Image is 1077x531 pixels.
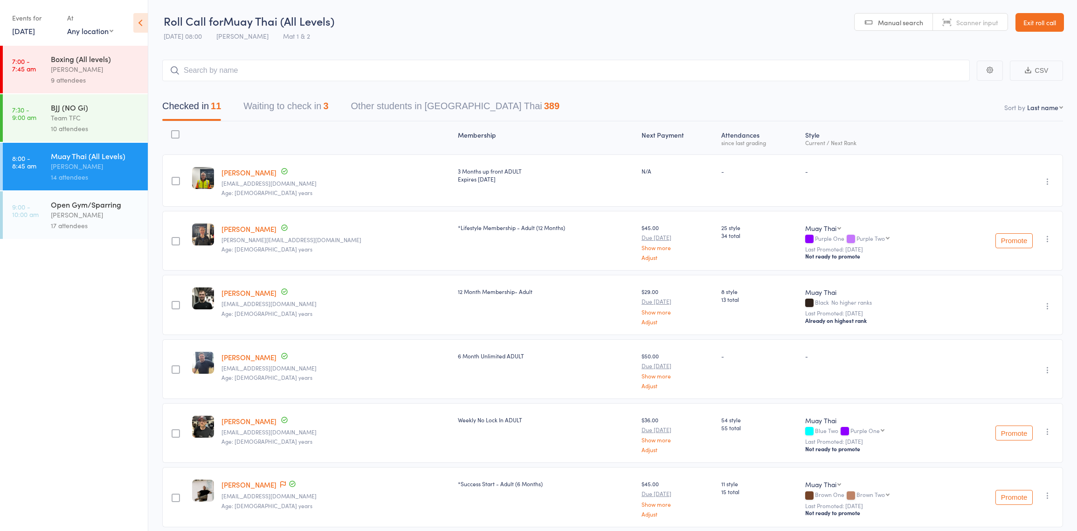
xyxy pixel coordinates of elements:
[12,203,39,218] time: 9:00 - 10:00 am
[721,287,798,295] span: 8 style
[544,101,559,111] div: 389
[642,319,714,325] a: Adjust
[192,224,214,245] img: image1688166186.png
[221,437,312,445] span: Age: [DEMOGRAPHIC_DATA] years
[51,151,140,161] div: Muay Thai (All Levels)
[642,426,714,433] small: Due [DATE]
[642,480,714,517] div: $45.00
[458,167,634,183] div: 3 Months up front ADULT
[642,352,714,389] div: $50.00
[283,31,310,41] span: Mat 1 & 2
[805,235,945,243] div: Purple One
[642,254,714,260] a: Adjust
[642,245,714,251] a: Show more
[243,96,328,121] button: Waiting to check in3
[192,167,214,189] img: image1754337479.png
[805,310,945,316] small: Last Promoted: [DATE]
[995,233,1033,248] button: Promote
[856,491,885,497] div: Brown Two
[721,167,798,175] div: -
[805,167,945,175] div: -
[192,480,214,502] img: image1702007975.png
[805,445,945,453] div: Not ready to promote
[51,199,140,210] div: Open Gym/Sparring
[51,64,140,75] div: [PERSON_NAME]
[162,60,970,81] input: Search by name
[3,143,148,190] a: 8:00 -8:45 amMuay Thai (All Levels)[PERSON_NAME]14 attendees
[1010,61,1063,81] button: CSV
[221,416,276,426] a: [PERSON_NAME]
[3,46,148,93] a: 7:00 -7:45 amBoxing (All levels)[PERSON_NAME]9 attendees
[3,94,148,142] a: 7:30 -9:00 amBJJ (NO Gi)Team TFC10 attendees
[458,175,634,183] div: Expires [DATE]
[221,224,276,234] a: [PERSON_NAME]
[642,363,714,369] small: Due [DATE]
[805,299,945,307] div: Black
[721,231,798,239] span: 34 total
[805,416,945,425] div: Muay Thai
[642,373,714,379] a: Show more
[12,154,36,169] time: 8:00 - 8:45 am
[164,31,202,41] span: [DATE] 08:00
[642,416,714,453] div: $36.00
[221,237,450,243] small: renee@humanpe.com.au
[51,54,140,64] div: Boxing (All levels)
[1015,13,1064,32] a: Exit roll call
[51,75,140,85] div: 9 attendees
[805,352,945,360] div: -
[458,224,634,231] div: *Lifestyle Membership - Adult (12 Months)
[221,168,276,177] a: [PERSON_NAME]
[221,429,450,435] small: beaujitzu@gmail.com
[458,287,634,295] div: 12 Month Membership- Adult
[221,180,450,187] small: pistolpc123@outlook.com
[221,300,450,307] small: samdaley2011@hotmail.com
[956,18,998,27] span: Scanner input
[805,491,945,499] div: Brown One
[221,365,450,371] small: Thegibfather@gmail.com
[1027,103,1058,112] div: Last name
[221,309,312,317] span: Age: [DEMOGRAPHIC_DATA] years
[221,189,312,196] span: Age: [DEMOGRAPHIC_DATA] years
[458,352,634,360] div: 6 Month Unlimited ADULT
[801,126,949,150] div: Style
[642,437,714,443] a: Show more
[805,438,945,445] small: Last Promoted: [DATE]
[718,126,801,150] div: Atten­dances
[642,287,714,324] div: $29.00
[211,101,221,111] div: 11
[805,503,945,509] small: Last Promoted: [DATE]
[831,298,872,306] span: No higher ranks
[221,288,276,298] a: [PERSON_NAME]
[221,480,276,489] a: [PERSON_NAME]
[1004,103,1025,112] label: Sort by
[51,220,140,231] div: 17 attendees
[12,106,36,121] time: 7:30 - 9:00 am
[458,480,634,488] div: *Success Start - Adult (6 Months)
[223,13,334,28] span: Muay Thai (All Levels)
[805,317,945,324] div: Already on highest rank
[51,102,140,112] div: BJJ (NO Gi)
[164,13,223,28] span: Roll Call for
[805,140,945,146] div: Current / Next Rank
[721,224,798,231] span: 25 style
[721,295,798,303] span: 13 total
[721,416,798,424] span: 54 style
[642,511,714,517] a: Adjust
[856,235,885,241] div: Purple Two
[216,31,269,41] span: [PERSON_NAME]
[805,509,945,517] div: Not ready to promote
[192,287,214,309] img: image1562660918.png
[642,447,714,453] a: Adjust
[805,246,945,252] small: Last Promoted: [DATE]
[51,112,140,123] div: Team TFC
[805,287,945,297] div: Muay Thai
[642,234,714,241] small: Due [DATE]
[642,309,714,315] a: Show more
[51,210,140,220] div: [PERSON_NAME]
[642,167,714,175] div: N/A
[351,96,560,121] button: Other students in [GEOGRAPHIC_DATA] Thai389
[721,488,798,496] span: 15 total
[642,224,714,260] div: $45.00
[12,57,36,72] time: 7:00 - 7:45 am
[721,140,798,146] div: since last grading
